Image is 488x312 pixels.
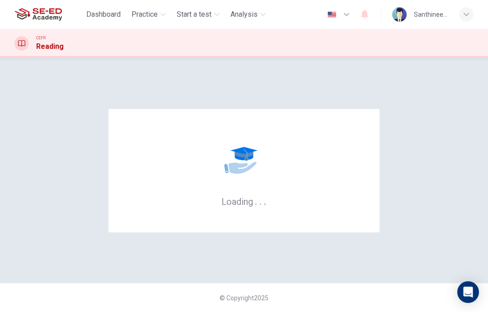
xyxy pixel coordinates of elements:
[128,6,169,23] button: Practice
[230,9,258,20] span: Analysis
[326,11,338,18] img: en
[131,9,158,20] span: Practice
[14,5,62,24] img: SE-ED Academy logo
[259,193,262,208] h6: .
[86,9,121,20] span: Dashboard
[254,193,258,208] h6: .
[36,35,46,41] span: CEFR
[177,9,211,20] span: Start a test
[221,195,267,207] h6: Loading
[173,6,223,23] button: Start a test
[14,5,83,24] a: SE-ED Academy logo
[457,281,479,303] div: Open Intercom Messenger
[220,294,268,302] span: © Copyright 2025
[414,9,448,20] div: Santhinee Bunluesup
[36,41,64,52] h1: Reading
[263,193,267,208] h6: .
[392,7,407,22] img: Profile picture
[227,6,269,23] button: Analysis
[83,6,124,23] button: Dashboard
